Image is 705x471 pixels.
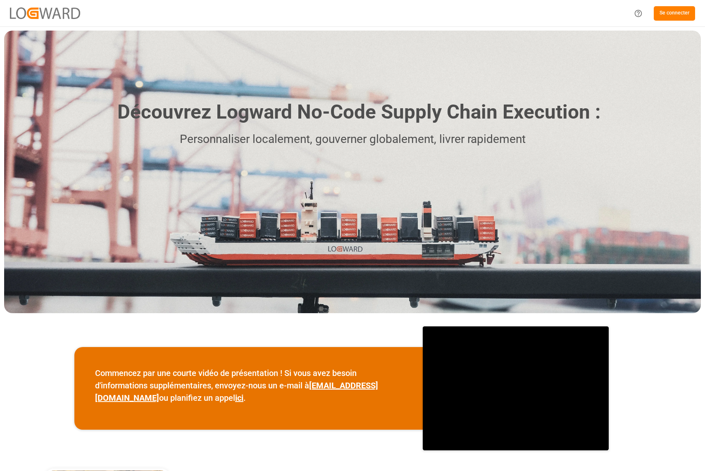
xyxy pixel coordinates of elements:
img: Logward_new_orange.png [10,7,80,19]
font: ou planifiez un appel [159,393,235,403]
button: Centre d'aide [629,4,648,23]
a: ici [235,393,243,403]
font: Découvrez Logward No-Code Supply Chain Execution : [117,100,600,124]
font: Commencez par une courte vidéo de présentation ! Si vous avez besoin d'informations supplémentair... [95,368,359,390]
font: Se connecter [660,10,689,16]
font: Personnaliser localement, gouverner globalement, livrer rapidement [180,132,526,146]
font: . [243,393,246,403]
button: Se connecter [654,6,695,21]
